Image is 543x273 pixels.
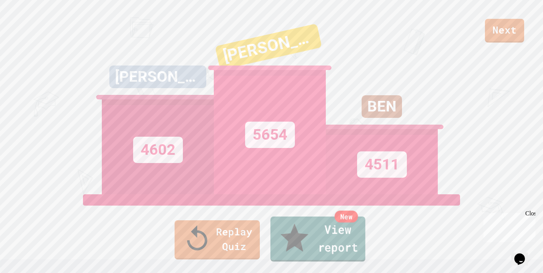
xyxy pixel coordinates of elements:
a: Replay Quiz [175,220,260,259]
a: View report [270,217,365,262]
a: Next [485,19,524,43]
div: Chat with us now!Close [3,3,52,48]
div: 4511 [357,151,407,178]
div: [PERSON_NAME] [109,66,206,88]
iframe: chat widget [511,243,535,265]
div: [PERSON_NAME] [215,23,322,70]
div: 4602 [133,137,183,163]
div: 5654 [245,122,295,148]
div: BEN [362,95,402,118]
iframe: chat widget [480,210,535,242]
div: New [334,210,358,222]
